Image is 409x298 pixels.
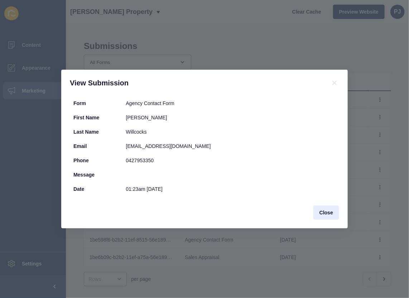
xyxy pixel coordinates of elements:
b: Date [73,186,84,192]
b: Phone [73,158,89,163]
div: [EMAIL_ADDRESS][DOMAIN_NAME] [126,143,336,150]
b: First Name [73,115,99,120]
div: Agency Contact Form [126,100,336,107]
div: Willcocks [126,128,336,135]
div: 0427953350 [126,157,336,164]
time: 01:23am [DATE] [126,186,162,192]
span: Close [319,209,333,216]
h1: View Submission [70,78,321,88]
b: Message [73,172,95,178]
div: [PERSON_NAME] [126,114,336,121]
button: Close [313,205,339,220]
b: Form [73,100,86,106]
b: Last Name [73,129,99,135]
b: Email [73,143,87,149]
